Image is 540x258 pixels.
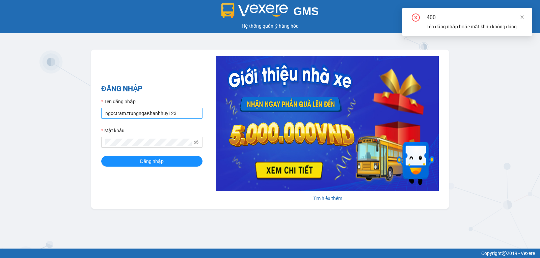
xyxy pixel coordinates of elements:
[502,251,507,256] span: copyright
[221,10,319,16] a: GMS
[2,22,538,30] div: Hệ thống quản lý hàng hóa
[427,13,524,22] div: 400
[101,108,202,119] input: Tên đăng nhập
[194,140,198,145] span: eye-invisible
[101,83,202,94] h2: ĐĂNG NHẬP
[520,15,524,20] span: close
[105,139,192,146] input: Mật khẩu
[101,156,202,167] button: Đăng nhập
[5,250,535,257] div: Copyright 2019 - Vexere
[101,98,136,105] label: Tên đăng nhập
[140,157,164,165] span: Đăng nhập
[216,195,439,202] div: Tìm hiểu thêm
[412,13,420,23] span: close-circle
[101,127,125,134] label: Mật khẩu
[293,5,319,18] span: GMS
[216,56,439,191] img: banner-0
[427,23,524,30] div: Tên đăng nhập hoặc mật khẩu không đúng
[221,3,288,18] img: logo 2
